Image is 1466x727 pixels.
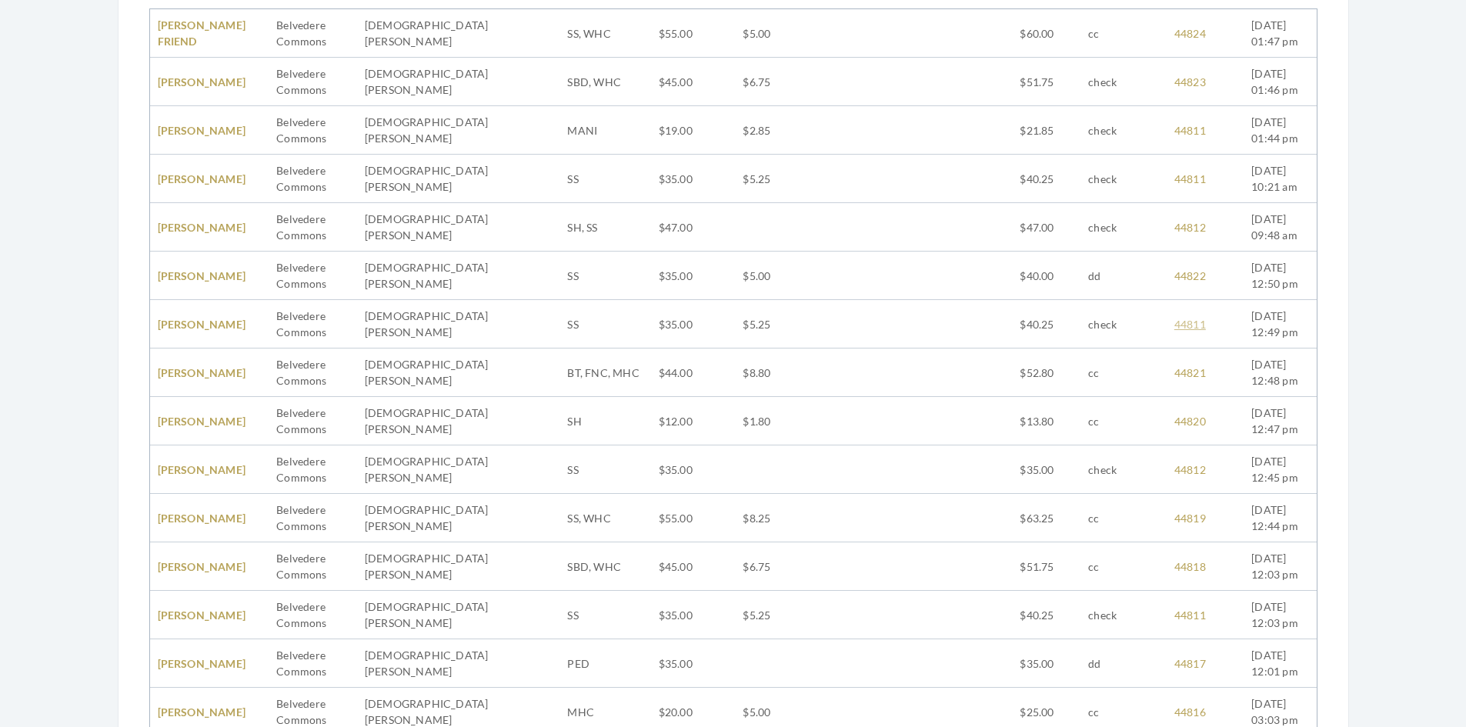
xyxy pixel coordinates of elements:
td: [DEMOGRAPHIC_DATA][PERSON_NAME] [357,445,496,494]
td: $35.00 [651,155,736,203]
td: $1.80 [735,397,808,445]
td: check [1080,203,1167,252]
a: [PERSON_NAME] [158,657,246,670]
td: $51.75 [1012,542,1080,591]
td: $5.00 [735,252,808,300]
td: SS [559,445,650,494]
td: MANI [559,106,650,155]
td: cc [1080,494,1167,542]
td: [DEMOGRAPHIC_DATA][PERSON_NAME] [357,542,496,591]
td: [DEMOGRAPHIC_DATA][PERSON_NAME] [357,639,496,688]
td: $55.00 [651,9,736,58]
td: SBD, WHC [559,542,650,591]
a: 44824 [1174,27,1206,40]
td: Belvedere Commons [269,542,357,591]
td: $35.00 [651,591,736,639]
td: check [1080,58,1167,106]
a: 44818 [1174,560,1206,573]
td: cc [1080,397,1167,445]
td: [DEMOGRAPHIC_DATA][PERSON_NAME] [357,591,496,639]
a: [PERSON_NAME] [158,221,246,234]
td: [DATE] 01:47 pm [1244,9,1316,58]
td: [DATE] 09:48 am [1244,203,1316,252]
td: [DATE] 12:01 pm [1244,639,1316,688]
a: [PERSON_NAME] [158,318,246,331]
td: $35.00 [1012,639,1080,688]
td: [DATE] 12:45 pm [1244,445,1316,494]
td: [DATE] 12:49 pm [1244,300,1316,348]
td: $8.80 [735,348,808,397]
td: $40.25 [1012,300,1080,348]
td: [DATE] 12:48 pm [1244,348,1316,397]
td: $55.00 [651,494,736,542]
td: [DEMOGRAPHIC_DATA][PERSON_NAME] [357,203,496,252]
td: [DEMOGRAPHIC_DATA][PERSON_NAME] [357,58,496,106]
a: 44811 [1174,124,1206,137]
td: [DEMOGRAPHIC_DATA][PERSON_NAME] [357,252,496,300]
td: $35.00 [1012,445,1080,494]
td: [DEMOGRAPHIC_DATA][PERSON_NAME] [357,397,496,445]
td: $40.25 [1012,591,1080,639]
td: check [1080,445,1167,494]
a: [PERSON_NAME] [158,124,246,137]
td: $19.00 [651,106,736,155]
td: [DATE] 01:44 pm [1244,106,1316,155]
a: [PERSON_NAME] [158,512,246,525]
a: [PERSON_NAME] [158,609,246,622]
a: [PERSON_NAME] [158,172,246,185]
td: $6.75 [735,58,808,106]
td: SS [559,155,650,203]
td: check [1080,155,1167,203]
td: BT, FNC, MHC [559,348,650,397]
td: [DATE] 10:21 am [1244,155,1316,203]
td: [DATE] 12:47 pm [1244,397,1316,445]
a: 44812 [1174,221,1206,234]
td: $12.00 [651,397,736,445]
a: 44822 [1174,269,1206,282]
td: [DATE] 12:44 pm [1244,494,1316,542]
a: 44811 [1174,172,1206,185]
td: $45.00 [651,542,736,591]
td: $52.80 [1012,348,1080,397]
td: $51.75 [1012,58,1080,106]
td: SS [559,591,650,639]
td: Belvedere Commons [269,203,357,252]
td: Belvedere Commons [269,106,357,155]
td: $35.00 [651,300,736,348]
td: $5.25 [735,591,808,639]
td: [DEMOGRAPHIC_DATA][PERSON_NAME] [357,494,496,542]
td: SH [559,397,650,445]
td: check [1080,106,1167,155]
td: $60.00 [1012,9,1080,58]
a: 44812 [1174,463,1206,476]
a: 44823 [1174,75,1206,88]
td: Belvedere Commons [269,639,357,688]
td: $8.25 [735,494,808,542]
a: 44811 [1174,318,1206,331]
td: Belvedere Commons [269,397,357,445]
td: [DATE] 12:50 pm [1244,252,1316,300]
a: [PERSON_NAME] [158,75,246,88]
td: cc [1080,348,1167,397]
td: check [1080,591,1167,639]
td: $40.00 [1012,252,1080,300]
a: 44819 [1174,512,1206,525]
a: [PERSON_NAME] [158,269,246,282]
td: Belvedere Commons [269,591,357,639]
a: 44817 [1174,657,1206,670]
a: 44816 [1174,705,1206,719]
td: cc [1080,9,1167,58]
td: dd [1080,252,1167,300]
td: dd [1080,639,1167,688]
td: Belvedere Commons [269,494,357,542]
td: [DATE] 12:03 pm [1244,542,1316,591]
td: Belvedere Commons [269,445,357,494]
td: SS, WHC [559,494,650,542]
td: $13.80 [1012,397,1080,445]
td: Belvedere Commons [269,9,357,58]
td: cc [1080,542,1167,591]
a: [PERSON_NAME] [158,366,246,379]
td: $35.00 [651,252,736,300]
td: SS [559,300,650,348]
a: [PERSON_NAME] [158,415,246,428]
